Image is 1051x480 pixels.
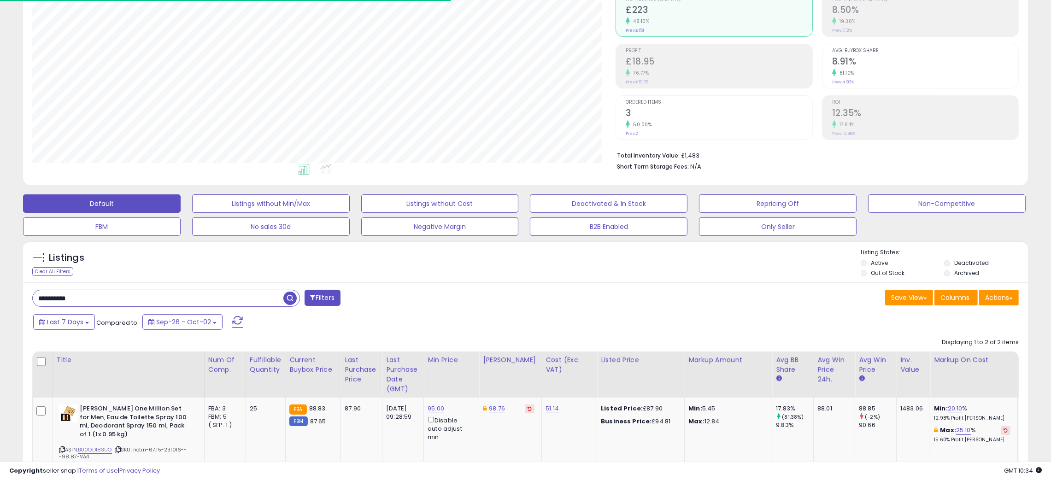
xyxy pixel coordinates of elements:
span: Sep-26 - Oct-02 [156,317,211,327]
span: Ordered Items [626,100,812,105]
span: Last 7 Days [47,317,83,327]
small: FBM [289,416,307,426]
div: 17.83% [776,404,813,413]
label: Out of Stock [871,269,904,277]
small: Prev: 2 [626,131,638,136]
b: [PERSON_NAME] One Million Set for Men, Eau de Toilette Spray 100 ml, Deodorant Spray 150 ml, Pack... [80,404,192,441]
div: Last Purchase Date (GMT) [386,355,420,394]
p: 15.60% Profit [PERSON_NAME] [934,437,1010,443]
b: Listed Price: [601,404,643,413]
label: Active [871,259,888,267]
b: Total Inventory Value: [617,152,680,159]
button: FBM [23,217,181,236]
div: [PERSON_NAME] [483,355,538,365]
label: Archived [954,269,979,277]
strong: Max: [688,417,705,426]
button: Listings without Cost [361,194,519,213]
span: 87.65 [310,417,326,426]
span: | SKU: notin-67.15-231016---98.87-VA4 [59,446,187,460]
div: Listed Price [601,355,681,365]
small: 17.84% [836,121,855,128]
a: 51.14 [546,404,559,413]
strong: Min: [688,404,702,413]
b: Max: [940,426,956,434]
button: Repricing Off [699,194,857,213]
a: 95.00 [428,404,444,413]
h2: £18.95 [626,56,812,69]
div: 88.85 [859,404,896,413]
span: Profit [626,48,812,53]
small: Prev: 10.48% [832,131,855,136]
small: Avg Win Price. [859,375,864,383]
a: Privacy Policy [119,466,160,475]
a: 98.76 [489,404,505,413]
label: Deactivated [954,259,989,267]
a: 20.10 [948,404,963,413]
div: Avg BB Share [776,355,810,375]
small: (-2%) [865,413,880,421]
div: Current Buybox Price [289,355,337,375]
div: 1483.06 [900,404,923,413]
p: 12.84 [688,417,765,426]
h5: Listings [49,252,84,264]
button: Negative Margin [361,217,519,236]
h2: 8.91% [832,56,1018,69]
h2: £223 [626,5,812,17]
small: Avg BB Share. [776,375,781,383]
div: £87.90 [601,404,677,413]
div: £94.81 [601,417,677,426]
button: Filters [305,290,341,306]
small: FBA [289,404,306,415]
div: Last Purchase Price [345,355,378,384]
b: Short Term Storage Fees: [617,163,689,170]
small: (81.38%) [782,413,804,421]
div: Avg Win Price [859,355,892,375]
button: Deactivated & In Stock [530,194,687,213]
div: Markup on Cost [934,355,1014,365]
p: Listing States: [861,248,1028,257]
button: Sep-26 - Oct-02 [142,314,223,330]
button: Listings without Min/Max [192,194,350,213]
span: Avg. Buybox Share [832,48,1018,53]
div: FBM: 5 [208,413,239,421]
div: Fulfillable Quantity [250,355,282,375]
a: Terms of Use [79,466,118,475]
small: 48.10% [630,18,649,25]
div: Title [57,355,200,365]
button: Non-Competitive [868,194,1026,213]
div: Disable auto adjust min [428,415,472,441]
small: Prev: 7.12% [832,28,852,33]
div: seller snap | | [9,467,160,475]
small: Prev: £151 [626,28,644,33]
b: Business Price: [601,417,652,426]
button: Last 7 Days [33,314,95,330]
div: Min Price [428,355,475,365]
span: N/A [690,162,701,171]
button: Only Seller [699,217,857,236]
button: Save View [885,290,933,305]
button: No sales 30d [192,217,350,236]
span: Compared to: [96,318,139,327]
div: Markup Amount [688,355,768,365]
th: The percentage added to the cost of goods (COGS) that forms the calculator for Min & Max prices. [930,351,1018,398]
a: 25.10 [956,426,971,435]
div: FBA: 3 [208,404,239,413]
div: [DATE] 09:28:59 [386,404,417,421]
small: 50.00% [630,121,652,128]
i: This overrides the store level max markup for this listing [934,427,938,433]
span: ROI [832,100,1018,105]
div: Clear All Filters [32,267,73,276]
div: % [934,404,1010,421]
small: Prev: £10.72 [626,79,648,85]
small: 81.10% [836,70,854,76]
button: B2B Enabled [530,217,687,236]
p: 12.98% Profit [PERSON_NAME] [934,415,1010,421]
div: Displaying 1 to 2 of 2 items [942,338,1019,347]
div: Inv. value [900,355,926,375]
h2: 3 [626,108,812,120]
div: ( SFP: 1 ) [208,421,239,429]
button: Columns [934,290,978,305]
h2: 12.35% [832,108,1018,120]
small: 76.77% [630,70,649,76]
b: Min: [934,404,948,413]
